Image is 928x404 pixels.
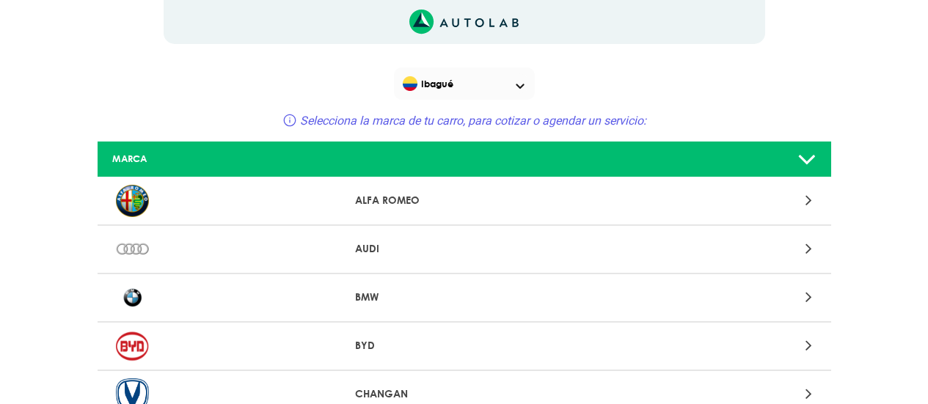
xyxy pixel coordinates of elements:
[394,67,535,100] div: Flag of COLOMBIAIbagué
[355,386,573,402] p: CHANGAN
[403,73,528,94] span: Ibagué
[355,290,573,305] p: BMW
[409,14,519,28] a: Link al sitio de autolab
[355,241,573,257] p: AUDI
[116,330,149,362] img: BYD
[116,282,149,314] img: BMW
[355,193,573,208] p: ALFA ROMEO
[101,152,343,166] div: MARCA
[98,142,831,177] a: MARCA
[300,114,646,128] span: Selecciona la marca de tu carro, para cotizar o agendar un servicio:
[116,185,149,217] img: ALFA ROMEO
[355,338,573,353] p: BYD
[116,233,149,265] img: AUDI
[403,76,417,91] img: Flag of COLOMBIA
